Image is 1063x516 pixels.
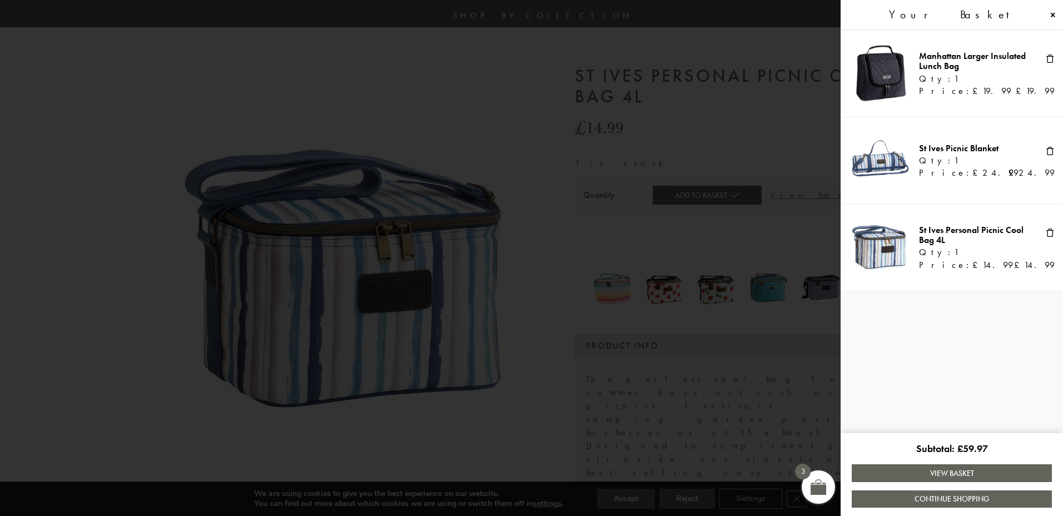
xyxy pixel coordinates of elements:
bdi: 24.99 [1009,167,1055,178]
span: Your Basket [889,8,1019,21]
img: St Ives Personal Cool Bag 4L [849,216,911,277]
a: St Ives Picnic Blanket [919,142,999,154]
a: View Basket [852,464,1052,482]
bdi: 14.99 [972,259,1013,271]
span: 3 [795,464,811,479]
bdi: 14.99 [1014,259,1055,271]
div: Price: [919,260,1038,270]
div: Qty: [919,247,1038,260]
span: £ [1009,167,1019,178]
span: £ [957,442,963,455]
div: Qty: [919,74,1038,86]
span: £ [1014,259,1024,271]
span: £ [972,167,982,178]
div: Price: [919,86,1038,96]
span: 1 [954,74,958,84]
bdi: 19.99 [1016,85,1055,97]
bdi: 59.97 [957,442,988,455]
span: 1 [954,156,958,166]
div: Qty: [919,156,1038,168]
div: Price: [919,168,1038,178]
img: St Ives Picnic Blanket [849,128,911,190]
a: St Ives Personal Picnic Cool Bag 4L [919,224,1024,246]
a: Continue Shopping [852,490,1052,508]
span: £ [1016,85,1026,97]
a: Manhattan Larger Insulated Lunch Bag [919,50,1026,72]
span: £ [972,259,982,271]
span: 1 [954,247,958,257]
span: Subtotal [916,442,957,455]
span: £ [972,85,982,97]
bdi: 24.99 [972,167,1019,178]
bdi: 19.99 [972,85,1011,97]
img: Manhattan Larger Lunch Bag [849,42,911,103]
